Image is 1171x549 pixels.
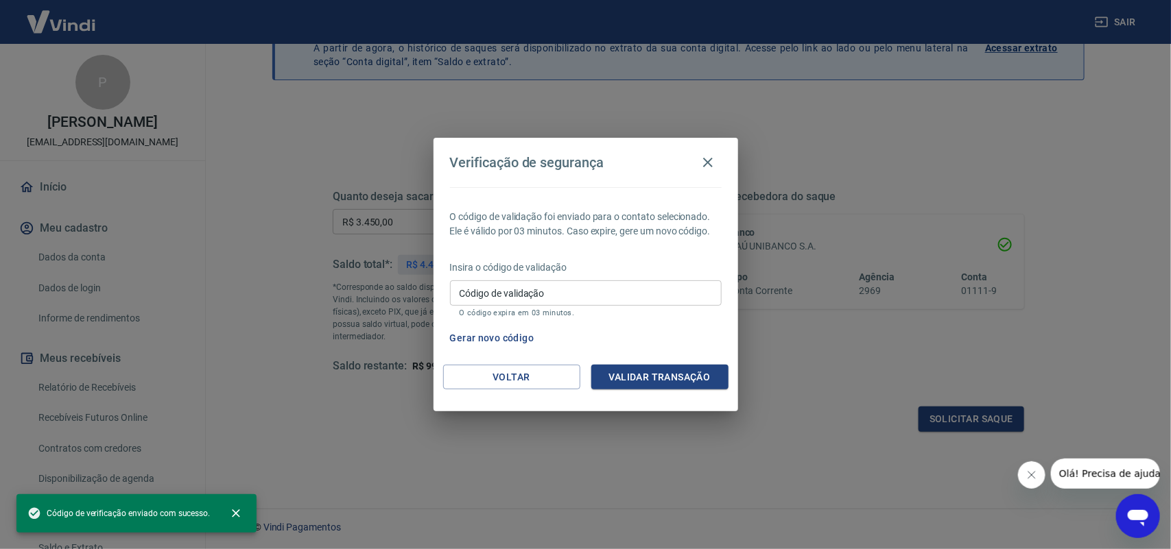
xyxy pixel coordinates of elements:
p: O código expira em 03 minutos. [460,308,712,317]
button: Validar transação [591,365,729,390]
iframe: Fechar mensagem [1018,461,1045,489]
p: Insira o código de validação [450,260,722,275]
iframe: Botão para abrir a janela de mensagens [1116,494,1160,538]
h4: Verificação de segurança [450,154,604,171]
button: Voltar [443,365,580,390]
iframe: Mensagem da empresa [1051,459,1160,489]
p: O código de validação foi enviado para o contato selecionado. Ele é válido por 03 minutos. Caso e... [450,210,722,239]
span: Olá! Precisa de ajuda? [8,10,115,21]
button: Gerar novo código [445,326,540,351]
span: Código de verificação enviado com sucesso. [27,507,210,520]
button: close [221,498,251,528]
